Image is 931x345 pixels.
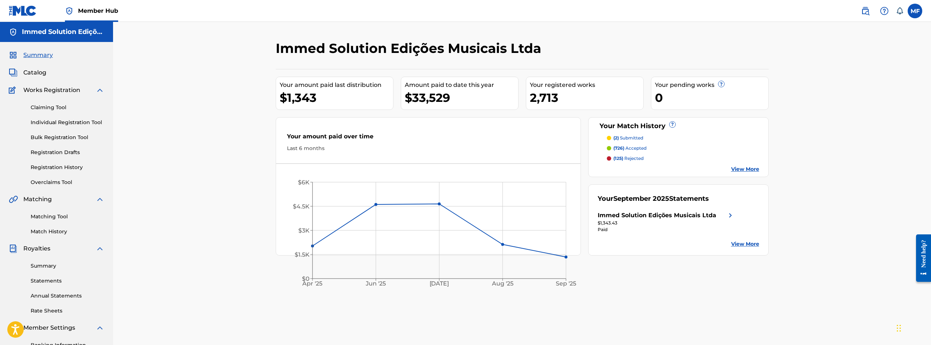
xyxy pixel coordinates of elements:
span: September 2025 [613,195,669,203]
iframe: Chat Widget [895,310,931,345]
a: Registration Drafts [31,149,104,156]
a: Public Search [858,4,873,18]
span: (726) [613,145,624,151]
span: Catalog [23,68,46,77]
img: right chevron icon [726,211,735,220]
img: MLC Logo [9,5,37,16]
img: Catalog [9,68,18,77]
div: $1,343.43 [598,220,735,226]
span: Member Hub [78,7,118,15]
tspan: $1.5K [295,251,310,258]
a: Rate Sheets [31,307,104,315]
img: Top Rightsholder [65,7,74,15]
div: $33,529 [405,89,518,106]
a: (726) accepted [607,145,759,152]
a: Immed Solution Edições Musicais Ltdaright chevron icon$1,343.43Paid [598,211,735,233]
div: Last 6 months [287,145,570,152]
div: Amount paid to date this year [405,81,518,89]
div: 0 [655,89,768,106]
div: $1,343 [280,89,393,106]
span: (125) [613,156,623,161]
a: View More [731,165,759,173]
span: Works Registration [23,86,80,95]
div: Your amount paid over time [287,132,570,145]
div: Your registered works [530,81,643,89]
a: Registration History [31,164,104,171]
div: Arrastar [897,317,901,339]
tspan: $6K [298,179,310,186]
a: (125) rejected [607,155,759,162]
img: expand [96,86,104,95]
a: Statements [31,277,104,285]
a: Match History [31,228,104,235]
span: ? [670,122,675,127]
a: Annual Statements [31,292,104,300]
div: Immed Solution Edições Musicais Ltda [598,211,716,220]
div: Paid [598,226,735,233]
tspan: Apr '25 [302,280,322,287]
div: Your Statements [598,194,709,204]
img: Works Registration [9,86,18,95]
a: Claiming Tool [31,104,104,111]
p: submitted [613,135,643,141]
img: Royalties [9,244,18,253]
a: Overclaims Tool [31,179,104,186]
tspan: $3K [298,227,310,234]
img: help [880,7,889,15]
div: Help [877,4,892,18]
img: Accounts [9,28,18,37]
span: Matching [23,195,52,204]
tspan: Jun '25 [365,280,386,287]
a: (2) submitted [607,135,759,141]
div: Your amount paid last distribution [280,81,393,89]
div: Notifications [896,7,903,15]
img: expand [96,323,104,332]
h5: Immed Solution Edições Musicais Ltda [22,28,104,36]
img: Matching [9,195,18,204]
p: accepted [613,145,647,152]
div: Your pending works [655,81,768,89]
p: rejected [613,155,644,162]
a: Matching Tool [31,213,104,221]
tspan: [DATE] [429,280,449,287]
a: SummarySummary [9,51,53,60]
iframe: Resource Center [911,229,931,288]
span: ? [718,81,724,87]
img: expand [96,195,104,204]
tspan: $4.5K [293,203,310,210]
a: View More [731,240,759,248]
a: Summary [31,262,104,270]
div: User Menu [908,4,922,18]
span: Royalties [23,244,50,253]
div: Widget de chat [895,310,931,345]
img: search [861,7,870,15]
h2: Immed Solution Edições Musicais Ltda [276,40,545,57]
img: Summary [9,51,18,60]
tspan: Aug '25 [492,280,513,287]
a: Bulk Registration Tool [31,134,104,141]
a: CatalogCatalog [9,68,46,77]
img: expand [96,244,104,253]
tspan: Sep '25 [556,280,576,287]
span: Member Settings [23,323,75,332]
tspan: $0 [302,275,310,282]
div: Your Match History [598,121,759,131]
a: Individual Registration Tool [31,119,104,126]
span: Summary [23,51,53,60]
span: (2) [613,135,619,141]
img: Member Settings [9,323,18,332]
div: 2,713 [530,89,643,106]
